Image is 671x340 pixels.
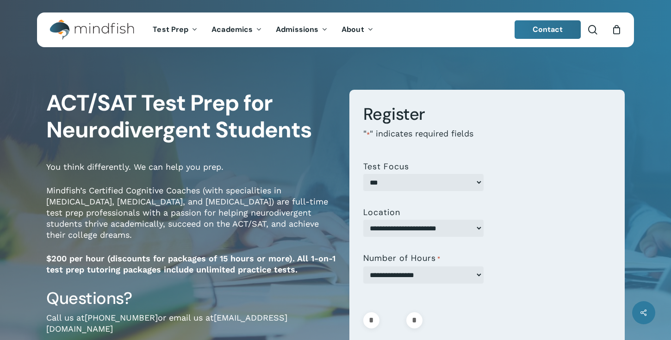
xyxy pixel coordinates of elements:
[85,313,158,322] a: [PHONE_NUMBER]
[46,253,335,274] strong: $200 per hour (discounts for packages of 15 hours or more). All 1-on-1 test prep tutoring package...
[205,26,269,34] a: Academics
[46,288,335,309] h3: Questions?
[153,25,188,34] span: Test Prep
[46,161,335,185] p: You think differently. We can help you prep.
[382,312,404,328] input: Product quantity
[335,26,380,34] a: About
[533,25,563,34] span: Contact
[269,26,335,34] a: Admissions
[363,253,441,264] label: Number of Hours
[46,313,287,334] a: [EMAIL_ADDRESS][DOMAIN_NAME]
[515,20,581,39] a: Contact
[211,25,253,34] span: Academics
[146,12,380,47] nav: Main Menu
[37,12,634,47] header: Main Menu
[46,185,335,253] p: Mindfish’s Certified Cognitive Coaches (with specialities in [MEDICAL_DATA], [MEDICAL_DATA], and ...
[276,25,318,34] span: Admissions
[363,162,409,171] label: Test Focus
[146,26,205,34] a: Test Prep
[363,208,400,217] label: Location
[46,90,335,143] h1: ACT/SAT Test Prep for Neurodivergent Students
[363,128,611,153] p: " " indicates required fields
[342,25,364,34] span: About
[363,104,611,125] h3: Register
